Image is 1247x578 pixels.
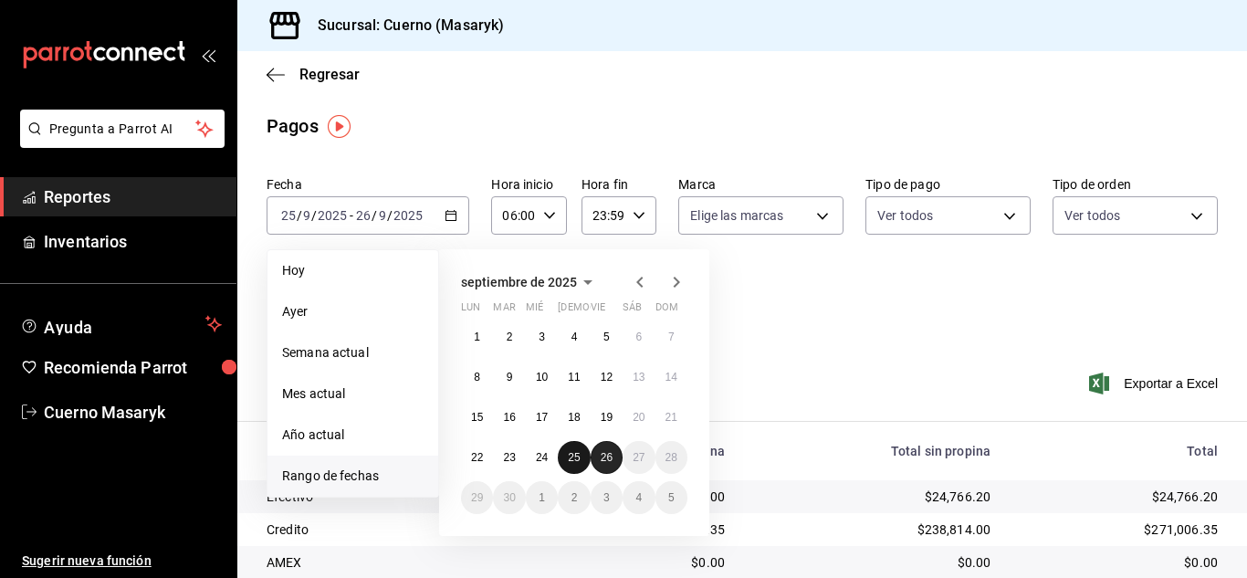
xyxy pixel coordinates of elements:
[44,313,198,335] span: Ayuda
[493,301,515,321] abbr: martes
[526,361,558,394] button: 10 de septiembre de 2025
[536,411,548,424] abbr: 17 de septiembre de 2025
[591,401,623,434] button: 19 de septiembre de 2025
[536,371,548,384] abbr: 10 de septiembre de 2025
[1053,178,1218,191] label: Tipo de orden
[655,361,687,394] button: 14 de septiembre de 2025
[493,481,525,514] button: 30 de septiembre de 2025
[503,411,515,424] abbr: 16 de septiembre de 2025
[539,491,545,504] abbr: 1 de octubre de 2025
[668,491,675,504] abbr: 5 de octubre de 2025
[539,331,545,343] abbr: 3 de septiembre de 2025
[491,178,566,191] label: Hora inicio
[393,208,424,223] input: ----
[623,441,655,474] button: 27 de septiembre de 2025
[526,481,558,514] button: 1 de octubre de 2025
[493,441,525,474] button: 23 de septiembre de 2025
[754,553,990,572] div: $0.00
[678,178,844,191] label: Marca
[471,491,483,504] abbr: 29 de septiembre de 2025
[461,481,493,514] button: 29 de septiembre de 2025
[20,110,225,148] button: Pregunta a Parrot AI
[302,208,311,223] input: --
[754,488,990,506] div: $24,766.20
[503,491,515,504] abbr: 30 de septiembre de 2025
[635,491,642,504] abbr: 4 de octubre de 2025
[461,361,493,394] button: 8 de septiembre de 2025
[44,400,222,425] span: Cuerno Masaryk
[1020,520,1218,539] div: $271,006.35
[690,206,783,225] span: Elige las marcas
[603,331,610,343] abbr: 5 de septiembre de 2025
[623,361,655,394] button: 13 de septiembre de 2025
[558,301,665,321] abbr: jueves
[328,115,351,138] img: Tooltip marker
[571,491,578,504] abbr: 2 de octubre de 2025
[754,520,990,539] div: $238,814.00
[350,208,353,223] span: -
[297,208,302,223] span: /
[13,132,225,152] a: Pregunta a Parrot AI
[526,301,543,321] abbr: miércoles
[754,444,990,458] div: Total sin propina
[601,411,613,424] abbr: 19 de septiembre de 2025
[493,361,525,394] button: 9 de septiembre de 2025
[633,411,644,424] abbr: 20 de septiembre de 2025
[1093,373,1218,394] button: Exportar a Excel
[558,553,725,572] div: $0.00
[635,331,642,343] abbr: 6 de septiembre de 2025
[668,331,675,343] abbr: 7 de septiembre de 2025
[49,120,196,139] span: Pregunta a Parrot AI
[471,411,483,424] abbr: 15 de septiembre de 2025
[1020,553,1218,572] div: $0.00
[591,321,623,353] button: 5 de septiembre de 2025
[623,481,655,514] button: 4 de octubre de 2025
[655,441,687,474] button: 28 de septiembre de 2025
[267,520,529,539] div: Credito
[282,426,424,445] span: Año actual
[591,481,623,514] button: 3 de octubre de 2025
[372,208,377,223] span: /
[507,371,513,384] abbr: 9 de septiembre de 2025
[1020,444,1218,458] div: Total
[665,371,677,384] abbr: 14 de septiembre de 2025
[317,208,348,223] input: ----
[461,321,493,353] button: 1 de septiembre de 2025
[493,401,525,434] button: 16 de septiembre de 2025
[461,275,577,289] span: septiembre de 2025
[44,355,222,380] span: Recomienda Parrot
[44,184,222,209] span: Reportes
[568,411,580,424] abbr: 18 de septiembre de 2025
[877,206,933,225] span: Ver todos
[22,552,222,571] span: Sugerir nueva función
[623,321,655,353] button: 6 de septiembre de 2025
[655,401,687,434] button: 21 de septiembre de 2025
[507,331,513,343] abbr: 2 de septiembre de 2025
[303,15,504,37] h3: Sucursal: Cuerno (Masaryk)
[471,451,483,464] abbr: 22 de septiembre de 2025
[633,371,644,384] abbr: 13 de septiembre de 2025
[591,441,623,474] button: 26 de septiembre de 2025
[526,321,558,353] button: 3 de septiembre de 2025
[558,441,590,474] button: 25 de septiembre de 2025
[201,47,215,62] button: open_drawer_menu
[655,321,687,353] button: 7 de septiembre de 2025
[536,451,548,464] abbr: 24 de septiembre de 2025
[474,371,480,384] abbr: 8 de septiembre de 2025
[526,401,558,434] button: 17 de septiembre de 2025
[461,401,493,434] button: 15 de septiembre de 2025
[461,271,599,293] button: septiembre de 2025
[601,371,613,384] abbr: 12 de septiembre de 2025
[568,371,580,384] abbr: 11 de septiembre de 2025
[1020,488,1218,506] div: $24,766.20
[461,301,480,321] abbr: lunes
[582,178,656,191] label: Hora fin
[558,401,590,434] button: 18 de septiembre de 2025
[282,302,424,321] span: Ayer
[558,481,590,514] button: 2 de octubre de 2025
[355,208,372,223] input: --
[633,451,644,464] abbr: 27 de septiembre de 2025
[267,178,469,191] label: Fecha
